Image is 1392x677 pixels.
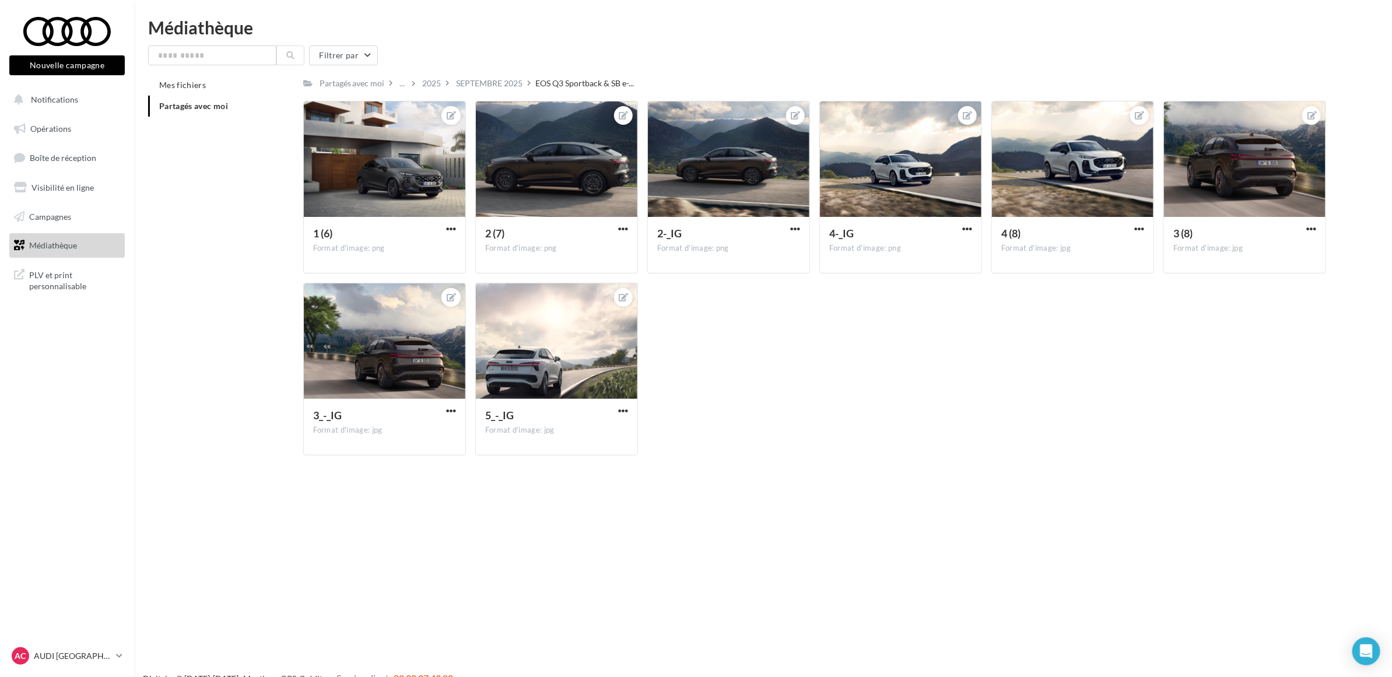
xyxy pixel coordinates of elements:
[9,645,125,667] a: AC AUDI [GEOGRAPHIC_DATA]
[1173,243,1316,254] div: Format d'image: jpg
[1001,243,1144,254] div: Format d'image: jpg
[309,45,378,65] button: Filtrer par
[657,227,682,240] span: 2-_IG
[31,94,78,104] span: Notifications
[7,233,127,258] a: Médiathèque
[7,205,127,229] a: Campagnes
[159,101,228,111] span: Partagés avec moi
[30,124,71,134] span: Opérations
[7,145,127,170] a: Boîte de réception
[457,78,523,89] div: SEPTEMBRE 2025
[313,243,456,254] div: Format d'image: png
[423,78,441,89] div: 2025
[829,227,854,240] span: 4-_IG
[29,267,120,292] span: PLV et print personnalisable
[485,227,504,240] span: 2 (7)
[7,87,122,112] button: Notifications
[829,243,972,254] div: Format d'image: png
[485,425,628,436] div: Format d'image: jpg
[7,262,127,297] a: PLV et print personnalisable
[31,183,94,192] span: Visibilité en ligne
[30,153,96,163] span: Boîte de réception
[398,75,408,92] div: ...
[313,227,332,240] span: 1 (6)
[313,425,456,436] div: Format d'image: jpg
[536,78,634,89] span: EOS Q3 Sportback & SB e-...
[485,243,628,254] div: Format d'image: png
[1001,227,1021,240] span: 4 (8)
[657,243,800,254] div: Format d'image: png
[9,55,125,75] button: Nouvelle campagne
[7,176,127,200] a: Visibilité en ligne
[320,78,385,89] div: Partagés avec moi
[159,80,206,90] span: Mes fichiers
[313,409,342,422] span: 3_-_IG
[1173,227,1193,240] span: 3 (8)
[29,240,77,250] span: Médiathèque
[7,117,127,141] a: Opérations
[148,19,1378,36] div: Médiathèque
[1352,637,1380,665] div: Open Intercom Messenger
[485,409,514,422] span: 5_-_IG
[34,650,111,662] p: AUDI [GEOGRAPHIC_DATA]
[29,211,71,221] span: Campagnes
[15,650,26,662] span: AC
